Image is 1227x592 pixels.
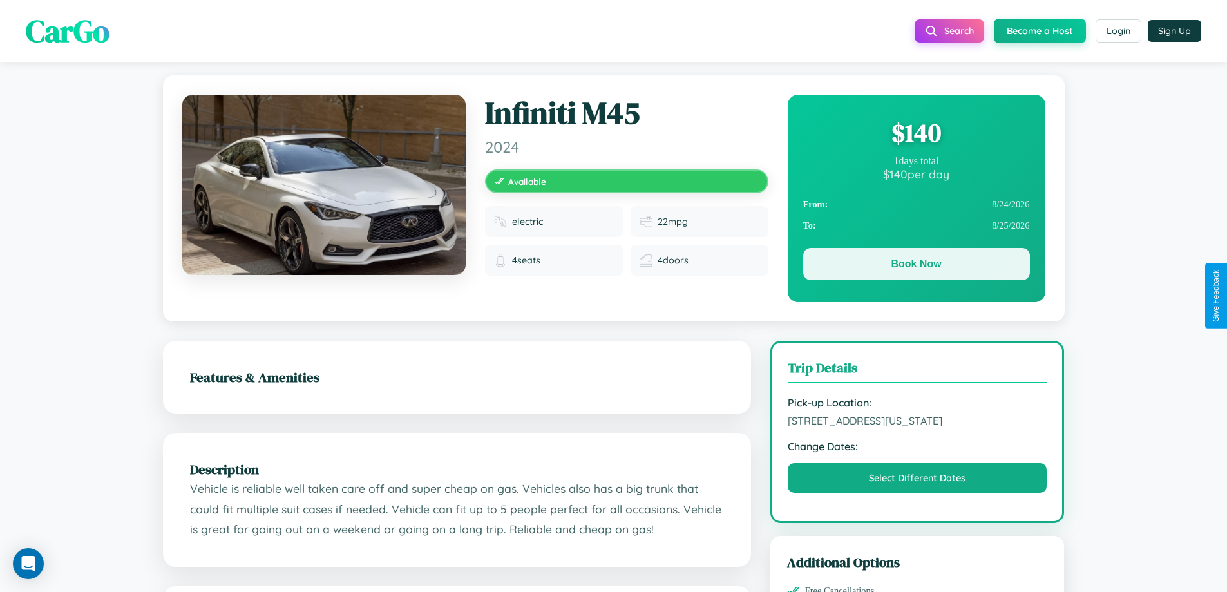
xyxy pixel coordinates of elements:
strong: To: [803,220,816,231]
h2: Description [190,460,724,479]
span: 4 seats [512,254,540,266]
div: 8 / 25 / 2026 [803,215,1030,236]
button: Sign Up [1148,20,1201,42]
img: Seats [494,254,507,267]
h3: Trip Details [788,358,1047,383]
div: Open Intercom Messenger [13,548,44,579]
button: Select Different Dates [788,463,1047,493]
img: Doors [640,254,652,267]
button: Become a Host [994,19,1086,43]
button: Book Now [803,248,1030,280]
strong: From: [803,199,828,210]
div: $ 140 [803,115,1030,150]
span: 2024 [485,137,768,157]
img: Fuel efficiency [640,215,652,228]
span: 4 doors [658,254,689,266]
span: electric [512,216,543,227]
p: Vehicle is reliable well taken care off and super cheap on gas. Vehicles also has a big trunk tha... [190,479,724,540]
div: Give Feedback [1212,270,1221,322]
div: 1 days total [803,155,1030,167]
strong: Pick-up Location: [788,396,1047,409]
span: Search [944,25,974,37]
img: Infiniti M45 2024 [182,95,466,275]
img: Fuel type [494,215,507,228]
div: 8 / 24 / 2026 [803,194,1030,215]
span: Available [508,176,546,187]
h3: Additional Options [787,553,1048,571]
button: Login [1096,19,1141,43]
h1: Infiniti M45 [485,95,768,132]
span: CarGo [26,10,109,52]
strong: Change Dates: [788,440,1047,453]
span: 22 mpg [658,216,688,227]
div: $ 140 per day [803,167,1030,181]
span: [STREET_ADDRESS][US_STATE] [788,414,1047,427]
button: Search [915,19,984,43]
h2: Features & Amenities [190,368,724,387]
